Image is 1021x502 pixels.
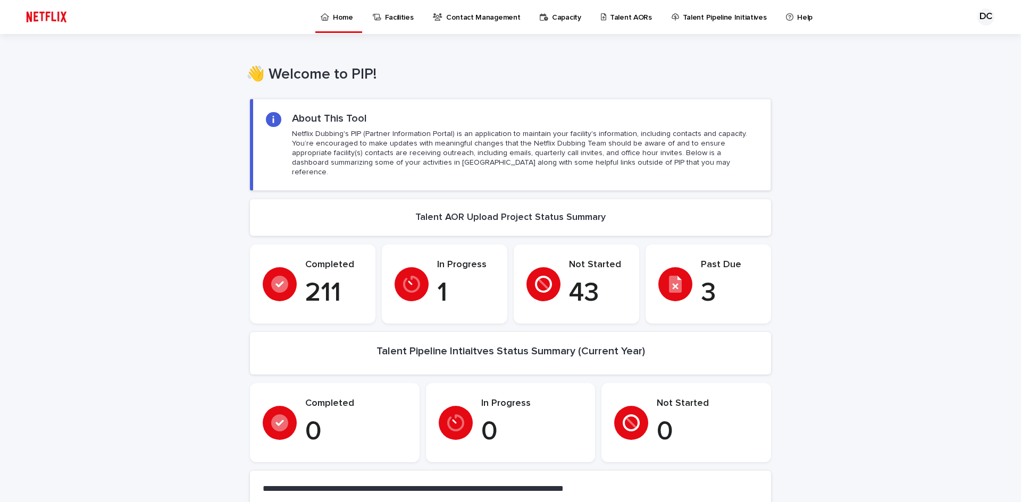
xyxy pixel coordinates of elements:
[569,259,626,271] p: Not Started
[977,8,994,25] div: DC
[305,398,407,410] p: Completed
[437,259,495,271] p: In Progress
[305,416,407,448] p: 0
[657,416,758,448] p: 0
[701,277,758,309] p: 3
[569,277,626,309] p: 43
[305,259,363,271] p: Completed
[305,277,363,309] p: 211
[292,112,367,125] h2: About This Tool
[657,398,758,410] p: Not Started
[415,212,606,224] h2: Talent AOR Upload Project Status Summary
[701,259,758,271] p: Past Due
[481,416,583,448] p: 0
[21,6,72,28] img: ifQbXi3ZQGMSEF7WDB7W
[292,129,758,177] p: Netflix Dubbing's PIP (Partner Information Portal) is an application to maintain your facility's ...
[481,398,583,410] p: In Progress
[437,277,495,309] p: 1
[246,66,767,84] h1: 👋 Welcome to PIP!
[376,345,645,358] h2: Talent Pipeline Intiaitves Status Summary (Current Year)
